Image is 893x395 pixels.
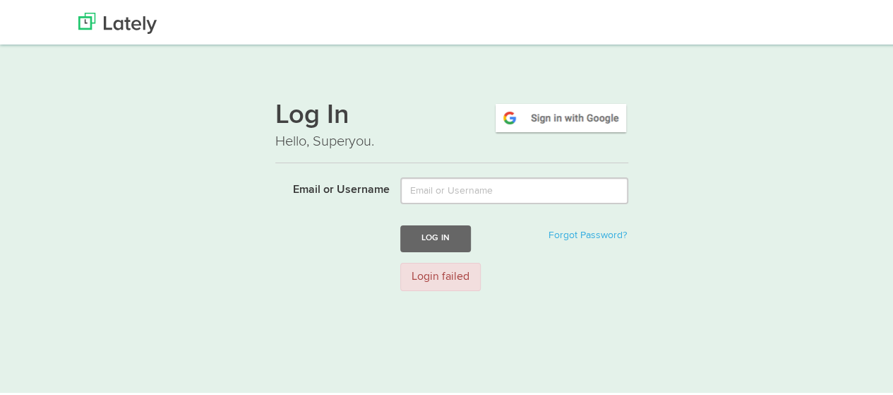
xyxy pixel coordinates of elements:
img: Lately [78,11,157,32]
input: Email or Username [400,175,628,202]
a: Forgot Password? [549,228,627,238]
img: google-signin.png [493,100,628,132]
p: Hello, Superyou. [275,129,628,150]
h1: Log In [275,100,628,129]
button: Log In [400,223,471,249]
label: Email or Username [265,175,390,196]
div: Login failed [400,261,481,290]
